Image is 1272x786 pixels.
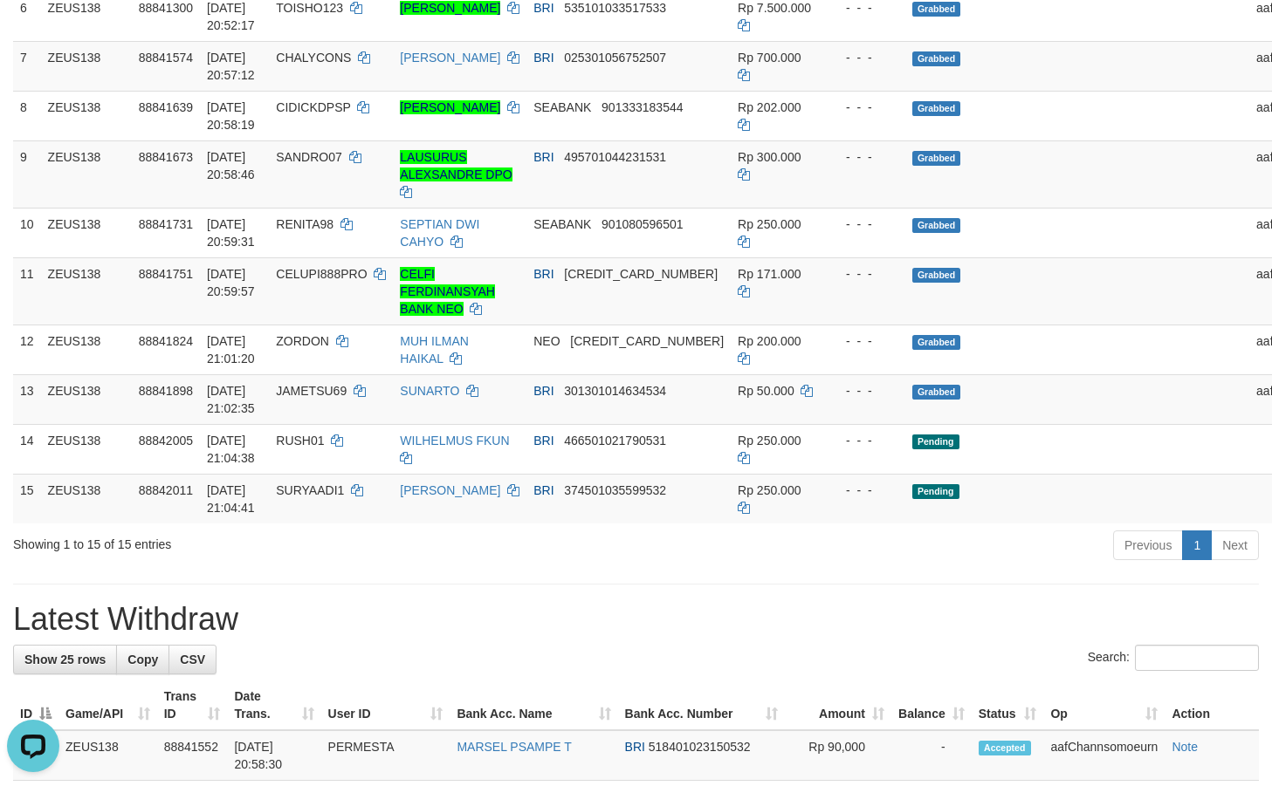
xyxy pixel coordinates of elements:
[41,374,132,424] td: ZEUS138
[276,434,324,448] span: RUSH01
[832,215,898,233] div: - - -
[13,602,1259,637] h1: Latest Withdraw
[738,434,801,448] span: Rp 250.000
[457,740,571,754] a: MARSEL PSAMPE T
[276,384,347,398] span: JAMETSU69
[400,51,500,65] a: [PERSON_NAME]
[400,150,512,181] a: LAUSURUS ALEXSANDRE DPO
[400,100,500,114] a: [PERSON_NAME]
[168,645,217,674] a: CSV
[13,91,41,140] td: 8
[276,267,367,281] span: CELUPI888PRO
[207,150,255,181] span: [DATE] 20:58:46
[207,483,255,515] span: [DATE] 21:04:41
[1182,530,1212,560] a: 1
[41,424,132,474] td: ZEUS138
[912,2,961,17] span: Grabbed
[207,334,255,366] span: [DATE] 21:01:20
[41,41,132,91] td: ZEUS138
[139,434,193,448] span: 88842005
[1211,530,1259,560] a: Next
[649,740,751,754] span: Copy 518401023150532 to clipboard
[139,51,193,65] span: 88841574
[785,730,891,781] td: Rp 90,000
[832,148,898,166] div: - - -
[400,384,459,398] a: SUNARTO
[13,140,41,208] td: 9
[738,150,801,164] span: Rp 300.000
[13,529,517,553] div: Showing 1 to 15 of 15 entries
[564,384,666,398] span: Copy 301301014634534 to clipboard
[24,653,106,666] span: Show 25 rows
[912,434,959,449] span: Pending
[276,100,350,114] span: CIDICKDPSP
[13,208,41,257] td: 10
[207,434,255,465] span: [DATE] 21:04:38
[533,334,560,348] span: NEO
[533,483,553,497] span: BRI
[533,267,553,281] span: BRI
[139,150,193,164] span: 88841673
[139,217,193,231] span: 88841731
[139,384,193,398] span: 88841898
[157,680,228,730] th: Trans ID: activate to sort column ascending
[533,217,591,231] span: SEABANK
[139,483,193,497] span: 88842011
[533,150,553,164] span: BRI
[832,432,898,449] div: - - -
[276,51,351,65] span: CHALYCONS
[276,217,333,231] span: RENITA98
[1165,680,1259,730] th: Action
[227,730,320,781] td: [DATE] 20:58:30
[618,680,786,730] th: Bank Acc. Number: activate to sort column ascending
[207,51,255,82] span: [DATE] 20:57:12
[1172,740,1198,754] a: Note
[276,150,341,164] span: SANDRO07
[912,335,961,350] span: Grabbed
[738,483,801,497] span: Rp 250.000
[276,334,329,348] span: ZORDON
[912,218,961,233] span: Grabbed
[912,101,961,116] span: Grabbed
[979,741,1031,755] span: Accepted
[738,1,811,15] span: Rp 7.500.000
[1113,530,1183,560] a: Previous
[564,51,666,65] span: Copy 025301056752507 to clipboard
[1135,645,1259,671] input: Search:
[832,382,898,400] div: - - -
[738,384,794,398] span: Rp 50.000
[533,1,553,15] span: BRI
[321,730,450,781] td: PERMESTA
[227,680,320,730] th: Date Trans.: activate to sort column ascending
[832,332,898,350] div: - - -
[13,645,117,674] a: Show 25 rows
[180,653,205,666] span: CSV
[276,483,344,497] span: SURYAADI1
[7,7,59,59] button: Open LiveChat chat widget
[116,645,169,674] a: Copy
[1043,680,1165,730] th: Op: activate to sort column ascending
[400,267,495,316] a: CELFI FERDINANSYAH BANK NEO
[1088,645,1259,671] label: Search:
[602,217,683,231] span: Copy 901080596501 to clipboard
[625,740,645,754] span: BRI
[912,151,961,166] span: Grabbed
[207,100,255,132] span: [DATE] 20:58:19
[912,385,961,400] span: Grabbed
[13,374,41,424] td: 13
[207,267,255,298] span: [DATE] 20:59:57
[321,680,450,730] th: User ID: activate to sort column ascending
[564,1,666,15] span: Copy 535101033517533 to clipboard
[738,334,801,348] span: Rp 200.000
[13,41,41,91] td: 7
[58,680,157,730] th: Game/API: activate to sort column ascending
[533,434,553,448] span: BRI
[891,680,972,730] th: Balance: activate to sort column ascending
[564,483,666,497] span: Copy 374501035599532 to clipboard
[564,150,666,164] span: Copy 495701044231531 to clipboard
[400,483,500,497] a: [PERSON_NAME]
[41,208,132,257] td: ZEUS138
[41,257,132,325] td: ZEUS138
[139,1,193,15] span: 88841300
[207,1,255,32] span: [DATE] 20:52:17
